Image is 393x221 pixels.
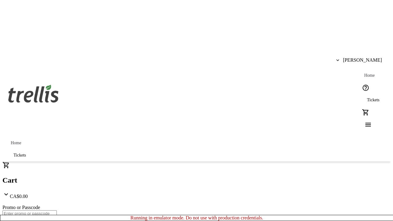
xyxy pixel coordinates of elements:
[6,149,33,161] a: Tickets
[360,94,387,106] a: Tickets
[2,161,391,199] div: CartCA$0.00
[360,69,379,82] a: Home
[2,210,57,217] input: Enter promo or passcode
[343,57,382,63] span: [PERSON_NAME]
[364,73,375,78] span: Home
[360,82,372,94] button: Help
[2,176,391,184] h2: Cart
[14,153,26,158] span: Tickets
[360,106,372,118] button: Cart
[6,78,61,109] img: Orient E2E Organization ES9OzyvT53's Logo
[6,137,26,149] a: Home
[11,141,21,145] span: Home
[10,194,28,199] span: CA$0.00
[360,118,372,131] button: Menu
[2,205,40,210] label: Promo or Passcode
[331,54,387,66] button: [PERSON_NAME]
[367,98,379,103] span: Tickets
